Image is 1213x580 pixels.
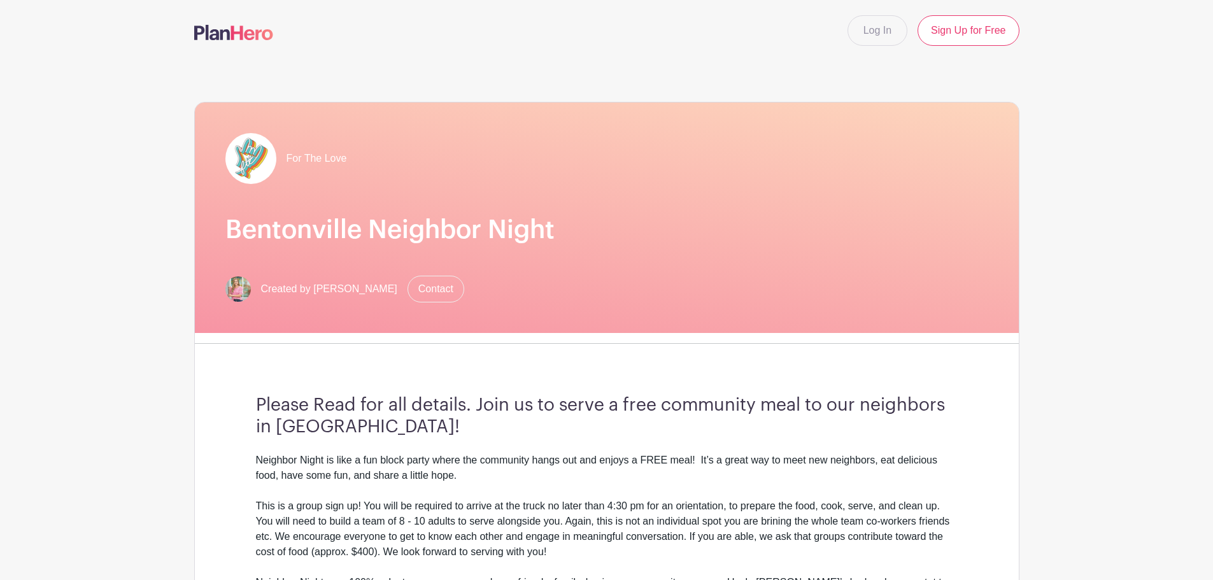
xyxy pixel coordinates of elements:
h1: Bentonville Neighbor Night [225,215,988,245]
img: logo-507f7623f17ff9eddc593b1ce0a138ce2505c220e1c5a4e2b4648c50719b7d32.svg [194,25,273,40]
span: For The Love [287,151,347,166]
span: Created by [PERSON_NAME] [261,281,397,297]
img: 2x2%20headshot.png [225,276,251,302]
h3: Please Read for all details. Join us to serve a free community meal to our neighbors in [GEOGRAPH... [256,395,958,437]
img: pageload-spinner.gif [225,133,276,184]
div: Neighbor Night is like a fun block party where the community hangs out and enjoys a FREE meal! It... [256,453,958,560]
a: Contact [408,276,464,302]
a: Log In [848,15,907,46]
a: Sign Up for Free [918,15,1019,46]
